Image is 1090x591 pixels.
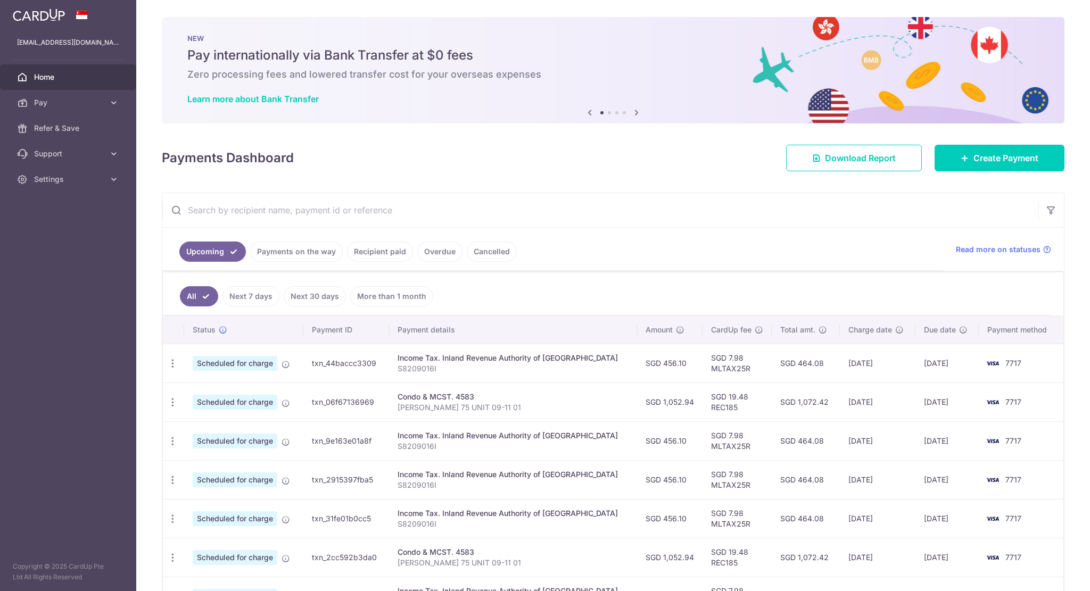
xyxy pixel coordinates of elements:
[637,382,703,421] td: SGD 1,052.94
[17,37,119,48] p: [EMAIL_ADDRESS][DOMAIN_NAME]
[982,396,1003,409] img: Bank Card
[162,17,1064,123] img: Bank transfer banner
[772,538,840,577] td: SGD 1,072.42
[187,34,1039,43] p: NEW
[180,286,218,306] a: All
[303,316,389,344] th: Payment ID
[303,344,389,382] td: txn_44baccc3309
[389,316,637,344] th: Payment details
[703,538,772,577] td: SGD 19.48 REC185
[973,152,1038,164] span: Create Payment
[303,499,389,538] td: txn_31fe01b0cc5
[956,244,1041,255] span: Read more on statuses
[193,434,277,448] span: Scheduled for charge
[703,344,772,382] td: SGD 7.98 MLTAX25R
[34,123,104,134] span: Refer & Save
[187,94,319,104] a: Learn more about Bank Transfer
[840,538,915,577] td: [DATE]
[398,402,629,413] p: [PERSON_NAME] 75 UNIT 09-11 01
[772,382,840,421] td: SGD 1,072.42
[193,511,277,526] span: Scheduled for charge
[303,538,389,577] td: txn_2cc592b3da0
[772,499,840,538] td: SGD 464.08
[398,353,629,363] div: Income Tax. Inland Revenue Authority of [GEOGRAPHIC_DATA]
[915,344,979,382] td: [DATE]
[646,324,673,335] span: Amount
[162,148,294,168] h4: Payments Dashboard
[840,382,915,421] td: [DATE]
[935,145,1064,171] a: Create Payment
[840,499,915,538] td: [DATE]
[1005,359,1021,368] span: 7717
[982,357,1003,370] img: Bank Card
[303,382,389,421] td: txn_06f67136969
[193,550,277,565] span: Scheduled for charge
[1005,553,1021,562] span: 7717
[34,174,104,185] span: Settings
[915,421,979,460] td: [DATE]
[222,286,279,306] a: Next 7 days
[915,499,979,538] td: [DATE]
[398,441,629,452] p: S8209016I
[250,242,343,262] a: Payments on the way
[398,480,629,490] p: S8209016I
[1005,397,1021,406] span: 7717
[637,538,703,577] td: SGD 1,052.94
[347,242,413,262] a: Recipient paid
[982,435,1003,447] img: Bank Card
[1005,475,1021,484] span: 7717
[34,97,104,108] span: Pay
[637,421,703,460] td: SGD 456.10
[772,344,840,382] td: SGD 464.08
[398,519,629,529] p: S8209016I
[187,47,1039,64] h5: Pay internationally via Bank Transfer at $0 fees
[703,421,772,460] td: SGD 7.98 MLTAX25R
[398,508,629,519] div: Income Tax. Inland Revenue Authority of [GEOGRAPHIC_DATA]
[162,193,1038,227] input: Search by recipient name, payment id or reference
[982,551,1003,564] img: Bank Card
[703,382,772,421] td: SGD 19.48 REC185
[179,242,246,262] a: Upcoming
[1005,436,1021,445] span: 7717
[398,557,629,568] p: [PERSON_NAME] 75 UNIT 09-11 01
[34,148,104,159] span: Support
[13,9,65,21] img: CardUp
[982,473,1003,486] img: Bank Card
[703,499,772,538] td: SGD 7.98 MLTAX25R
[780,324,815,335] span: Total amt.
[284,286,346,306] a: Next 30 days
[848,324,892,335] span: Charge date
[398,547,629,557] div: Condo & MCST. 4583
[979,316,1063,344] th: Payment method
[840,460,915,499] td: [DATE]
[956,244,1051,255] a: Read more on statuses
[398,392,629,402] div: Condo & MCST. 4583
[637,344,703,382] td: SGD 456.10
[34,72,104,82] span: Home
[786,145,922,171] a: Download Report
[398,469,629,480] div: Income Tax. Inland Revenue Authority of [GEOGRAPHIC_DATA]
[711,324,752,335] span: CardUp fee
[915,460,979,499] td: [DATE]
[193,356,277,371] span: Scheduled for charge
[840,344,915,382] td: [DATE]
[303,421,389,460] td: txn_9e163e01a8f
[982,512,1003,525] img: Bank Card
[637,460,703,499] td: SGD 456.10
[193,472,277,487] span: Scheduled for charge
[1005,514,1021,523] span: 7717
[467,242,517,262] a: Cancelled
[915,538,979,577] td: [DATE]
[772,460,840,499] td: SGD 464.08
[193,324,216,335] span: Status
[915,382,979,421] td: [DATE]
[398,363,629,374] p: S8209016I
[924,324,956,335] span: Due date
[187,68,1039,81] h6: Zero processing fees and lowered transfer cost for your overseas expenses
[825,152,896,164] span: Download Report
[840,421,915,460] td: [DATE]
[772,421,840,460] td: SGD 464.08
[350,286,433,306] a: More than 1 month
[417,242,463,262] a: Overdue
[193,395,277,410] span: Scheduled for charge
